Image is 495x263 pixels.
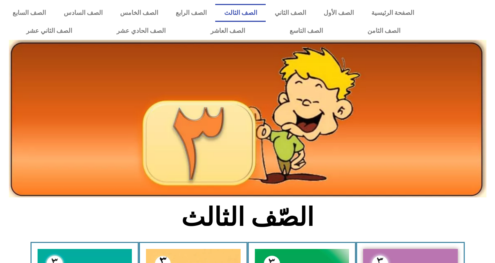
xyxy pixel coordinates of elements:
a: الصف الثامن [345,22,423,40]
a: الصف السابع [4,4,55,22]
a: الصف الحادي عشر [94,22,188,40]
a: الصف العاشر [188,22,267,40]
a: الصف السادس [55,4,111,22]
h2: الصّف الثالث [118,202,377,233]
a: الصف الرابع [167,4,215,22]
a: الصف التاسع [267,22,345,40]
a: الصف الثاني [266,4,315,22]
a: الصف الأول [315,4,362,22]
a: الصف الثالث [215,4,266,22]
a: الصف الخامس [111,4,167,22]
a: الصفحة الرئيسية [362,4,423,22]
a: الصف الثاني عشر [4,22,94,40]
